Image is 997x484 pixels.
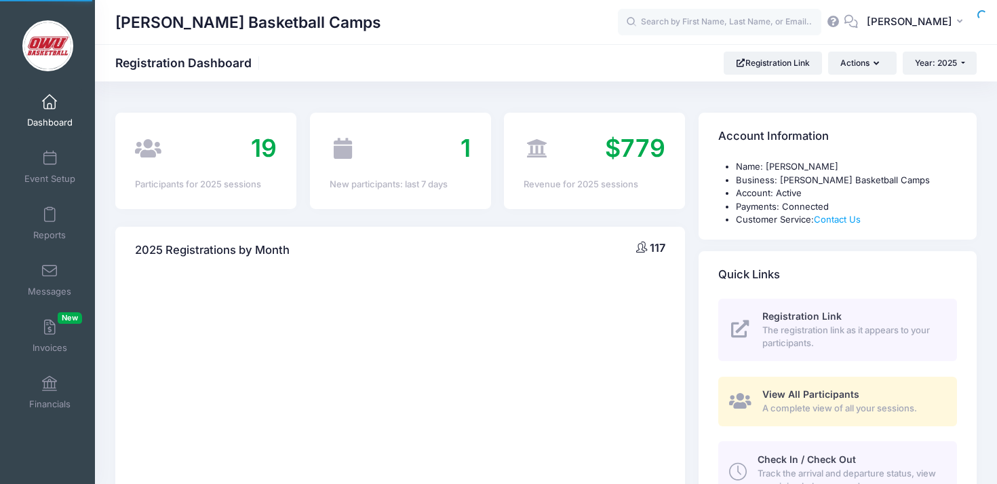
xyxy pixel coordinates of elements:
span: Dashboard [27,117,73,128]
a: InvoicesNew [18,312,82,360]
h4: 2025 Registrations by Month [135,231,290,269]
a: Registration Link The registration link as it appears to your participants. [718,299,957,361]
a: Contact Us [814,214,861,225]
span: Registration Link [762,310,842,322]
span: Event Setup [24,173,75,185]
span: Reports [33,229,66,241]
span: 1 [461,133,471,163]
span: [PERSON_NAME] [867,14,952,29]
li: Name: [PERSON_NAME] [736,160,957,174]
span: Year: 2025 [915,58,957,68]
span: View All Participants [762,388,859,400]
span: Invoices [33,342,67,354]
a: Financials [18,369,82,416]
li: Account: Active [736,187,957,200]
div: Participants for 2025 sessions [135,178,277,191]
span: A complete view of all your sessions. [762,402,941,415]
h1: [PERSON_NAME] Basketball Camps [115,7,381,38]
a: Reports [18,200,82,247]
div: Revenue for 2025 sessions [524,178,665,191]
span: The registration link as it appears to your participants. [762,324,941,350]
button: Year: 2025 [903,52,977,75]
h4: Account Information [718,117,829,156]
a: Event Setup [18,143,82,191]
span: Financials [29,398,71,410]
span: New [58,312,82,324]
span: $779 [605,133,665,163]
span: 117 [650,241,665,255]
a: Messages [18,256,82,303]
input: Search by First Name, Last Name, or Email... [618,9,821,36]
li: Business: [PERSON_NAME] Basketball Camps [736,174,957,187]
h4: Quick Links [718,255,780,294]
button: Actions [828,52,896,75]
li: Payments: Connected [736,200,957,214]
span: Check In / Check Out [758,453,856,465]
a: Dashboard [18,87,82,134]
h1: Registration Dashboard [115,56,263,70]
a: View All Participants A complete view of all your sessions. [718,377,957,426]
span: 19 [251,133,277,163]
button: [PERSON_NAME] [858,7,977,38]
a: Registration Link [724,52,822,75]
img: David Vogel Basketball Camps [22,20,73,71]
div: New participants: last 7 days [330,178,471,191]
li: Customer Service: [736,213,957,227]
span: Messages [28,286,71,297]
